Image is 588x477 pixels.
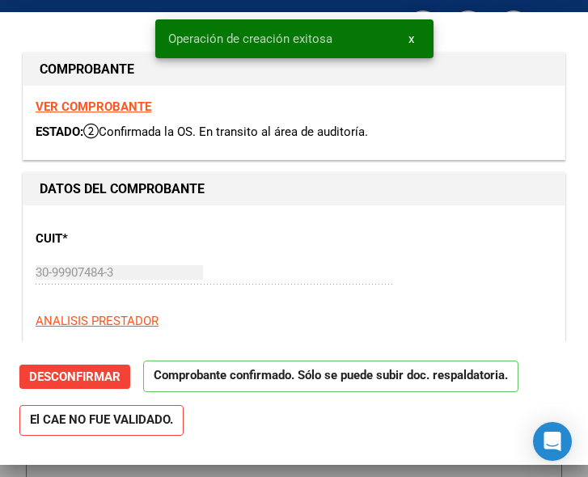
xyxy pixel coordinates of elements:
a: VER COMPROBANTE [36,99,151,114]
span: Operación de creación exitosa [168,31,332,47]
button: x [396,24,427,53]
span: x [408,32,414,46]
span: Desconfirmar [29,369,121,384]
div: Open Intercom Messenger [533,422,572,461]
button: Desconfirmar [19,365,130,389]
span: ANALISIS PRESTADOR [36,314,159,328]
p: Comprobante confirmado. Sólo se puede subir doc. respaldatoria. [143,361,518,392]
p: CUIT [36,230,191,248]
strong: COMPROBANTE [40,61,134,77]
span: Confirmada la OS. En transito al área de auditoría. [83,125,368,139]
strong: DATOS DEL COMPROBANTE [40,181,205,196]
span: ESTADO: [36,125,83,139]
strong: El CAE NO FUE VALIDADO. [19,405,184,437]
